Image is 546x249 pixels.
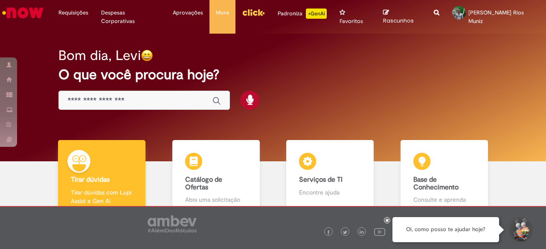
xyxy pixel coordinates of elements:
[159,140,273,214] a: Catálogo de Ofertas Abra uma solicitação
[392,217,499,242] div: Oi, como posso te ajudar hoje?
[413,195,475,204] p: Consulte e aprenda
[326,230,331,235] img: logo_footer_facebook.png
[148,215,197,232] img: logo_footer_ambev_rotulo_gray.png
[216,9,229,17] span: More
[468,9,524,25] span: [PERSON_NAME] Rios Muniz
[383,17,414,25] span: Rascunhos
[58,48,141,63] h2: Bom dia, Levi
[185,195,247,204] p: Abra uma solicitação
[306,9,327,19] p: +GenAi
[185,175,222,192] b: Catálogo de Ofertas
[343,230,347,235] img: logo_footer_twitter.png
[387,140,502,214] a: Base de Conhecimento Consulte e aprenda
[1,4,45,21] img: ServiceNow
[360,230,364,235] img: logo_footer_linkedin.png
[58,67,487,82] h2: O que você procura hoje?
[45,140,159,214] a: Tirar dúvidas Tirar dúvidas com Lupi Assist e Gen Ai
[273,140,387,214] a: Serviços de TI Encontre ajuda
[340,17,363,26] span: Favoritos
[141,49,153,62] img: happy-face.png
[383,9,421,25] a: Rascunhos
[374,226,385,237] img: logo_footer_youtube.png
[71,188,133,205] p: Tirar dúvidas com Lupi Assist e Gen Ai
[173,9,203,17] span: Aprovações
[508,217,533,243] button: Iniciar Conversa de Suporte
[101,9,160,26] span: Despesas Corporativas
[299,188,361,197] p: Encontre ajuda
[278,9,327,19] div: Padroniza
[413,175,459,192] b: Base de Conhecimento
[58,9,88,17] span: Requisições
[299,175,343,184] b: Serviços de TI
[242,6,265,19] img: click_logo_yellow_360x200.png
[71,175,110,184] b: Tirar dúvidas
